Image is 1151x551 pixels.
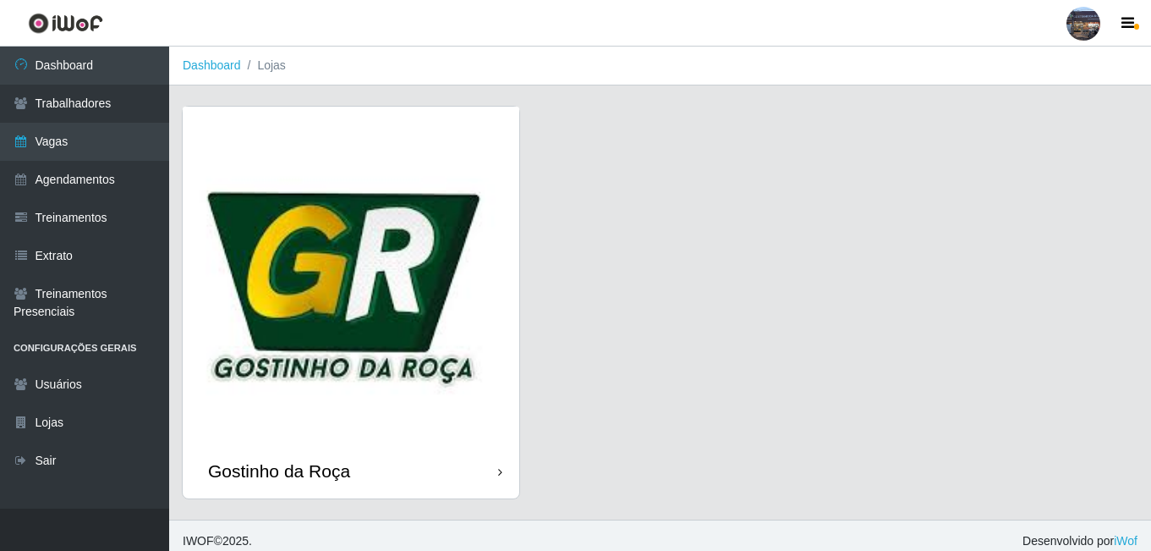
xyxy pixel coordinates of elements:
[241,57,286,74] li: Lojas
[183,58,241,72] a: Dashboard
[183,107,519,499] a: Gostinho da Roça
[1114,534,1137,548] a: iWof
[183,534,214,548] span: IWOF
[169,47,1151,85] nav: breadcrumb
[208,460,350,482] div: Gostinho da Roça
[1022,532,1137,550] span: Desenvolvido por
[183,532,252,550] span: © 2025 .
[183,107,519,444] img: cardImg
[28,13,103,34] img: CoreUI Logo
